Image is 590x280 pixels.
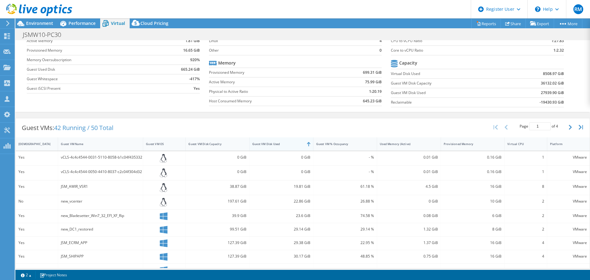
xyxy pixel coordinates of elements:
b: 75.99 GiB [365,79,382,85]
b: 699.31 GiB [363,69,382,76]
label: Memory Oversubscription [27,57,158,63]
div: 99.51 GiB [188,266,246,273]
div: 4 [507,253,544,260]
div: No [18,198,55,205]
a: Export [525,19,554,28]
div: 38.87 GiB [188,183,246,190]
div: vCLS-4c4c4544-0031-5110-8058-b1c04f435332 [61,154,140,161]
div: 1.35 GiB [380,266,438,273]
div: 19.81 GiB [252,183,310,190]
div: 0 GiB [188,154,246,161]
label: Other [209,47,366,53]
div: 16 GiB [444,183,502,190]
label: Reclaimable [391,99,502,105]
a: Project Notes [35,271,71,279]
label: Physical to Active Ratio [209,89,332,95]
input: jump to page [529,122,551,130]
span: RM [573,4,583,14]
b: -417% [189,76,200,82]
div: Yes [18,266,55,273]
div: 4.5 GiB [380,183,438,190]
label: Guest Whitespace [27,76,158,82]
div: 16 GiB [444,253,502,260]
b: 665.24 GiB [181,66,200,73]
b: Memory [218,60,236,66]
div: new_vcenter [61,198,140,205]
span: Page of [520,122,558,130]
b: 0 [380,47,382,53]
div: 8 GiB [444,226,502,233]
b: 4 [380,38,382,44]
div: 99.51 GiB [188,226,246,233]
span: Cloud Pricing [140,20,168,26]
a: Share [501,19,526,28]
div: new_Bladesetter_Win7_32_EFI_XF_Rip [61,212,140,219]
div: JSM_AWIR_VSR1 [61,183,140,190]
div: 29.38 GiB [252,239,310,246]
span: Environment [26,20,53,26]
div: Yes [18,154,55,161]
label: Guest VM Disk Capacity [391,80,502,86]
b: 27939.90 GiB [541,90,564,96]
h1: JSMW10-PC30 [20,31,71,38]
div: 32.63 GiB [252,266,310,273]
div: VMware [550,239,587,246]
div: VMware [550,183,587,190]
div: 0.08 GiB [380,212,438,219]
div: 10 GiB [444,198,502,205]
div: 2 [507,212,544,219]
span: 4 [556,124,558,129]
div: VMware [550,253,587,260]
div: 16 GiB [444,239,502,246]
div: Yes [18,239,55,246]
div: 0.01 GiB [380,168,438,175]
span: 42 Running / 50 Total [54,124,113,132]
label: Active Memory [27,38,158,44]
div: 2 [507,198,544,205]
label: Virtual Disk Used [391,71,502,77]
div: 0 GiB [188,168,246,175]
div: 2 [507,266,544,273]
a: Reports [471,19,501,28]
div: VMware [550,226,587,233]
div: 1 [507,154,544,161]
b: Yes [194,85,200,92]
div: 8 GiB [444,266,502,273]
div: - % [316,168,374,175]
div: VMware [550,198,587,205]
div: 22.95 % [316,239,374,246]
div: 197.61 GiB [188,198,246,205]
label: Guest iSCSI Present [27,85,158,92]
div: VMware [550,154,587,161]
div: Virtual CPU [507,142,537,146]
div: 0.01 GiB [380,154,438,161]
svg: \n [535,6,541,12]
div: Guest VM Name [61,142,133,146]
div: 48.85 % [316,253,374,260]
b: 920% [190,57,200,63]
b: 1.81 GiB [185,38,200,44]
div: new_DC2_restored [61,266,140,273]
div: Guest VMs: [16,118,120,137]
b: 8508.97 GiB [543,71,564,77]
a: More [554,19,582,28]
b: 645.23 GiB [363,98,382,104]
div: vCLS-4c4c4544-0050-4410-8037-c2c04f304d32 [61,168,140,175]
label: Provisioned Memory [27,47,158,53]
div: 0.75 GiB [380,253,438,260]
div: 1 [507,168,544,175]
div: Yes [18,226,55,233]
div: - % [316,154,374,161]
div: 0 GiB [252,154,310,161]
div: 0 GiB [252,168,310,175]
div: VMware [550,212,587,219]
div: 1.37 GiB [380,239,438,246]
div: 0 GiB [380,198,438,205]
div: Used Memory (Active) [380,142,431,146]
div: 29.14 % [316,226,374,233]
div: 127.39 GiB [188,253,246,260]
label: Guest VM Disk Used [391,90,502,96]
div: 74.58 % [316,212,374,219]
b: Capacity [399,60,417,66]
b: 1:2.32 [553,47,564,53]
